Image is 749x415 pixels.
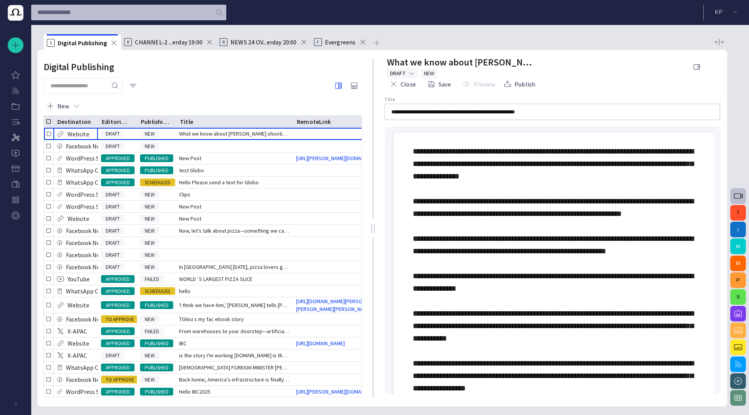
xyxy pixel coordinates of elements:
span: In Golchester today, pizza lovers gathered to witness what m [179,263,290,271]
p: Story Folders [11,102,20,109]
h2: Digital Publishing [44,62,114,72]
span: APPROVED [101,328,135,336]
span: NEW [140,251,159,259]
p: WhatsApp Channel [66,286,117,296]
span: Back home, America’s infrastructure is finally getting a fac [179,376,290,383]
span: DRAFT [101,263,124,271]
div: SDigital Publishing [44,34,121,50]
span: Clips [179,191,190,198]
span: Framedrop AI [11,180,20,189]
button: f [730,205,746,221]
span: PUBLISHED [140,340,173,348]
span: SCHEDULED [140,179,175,187]
span: NEW [140,130,159,138]
p: Incoming Feeds [11,86,20,94]
span: TO APPROVE [101,316,139,323]
span: Hello IBC2025 [179,388,210,396]
span: DRAFT [101,130,124,138]
span: APPROVED [101,155,135,162]
div: Media [8,145,23,161]
span: FAILED [140,275,164,283]
div: Destination [57,118,91,125]
img: Octopus News Room [8,5,23,21]
div: RemoteLink [297,118,331,125]
span: Archive & Trash [11,164,20,173]
p: Facebook News [66,375,107,384]
p: Framedrop AI [11,180,20,187]
span: My Octopus [11,71,20,80]
label: Title [385,96,395,103]
p: Facebook News [66,250,107,260]
span: NEWS 24 OV...erday 20:00 [231,38,297,46]
span: Media [11,148,20,158]
p: WordPress Sandbox [66,202,119,211]
span: 'I think we have him,' Trump tells Fox News, after manhunt for Kirk suspect [179,301,290,309]
span: Digital Publishing [58,39,107,47]
span: FAILED [140,328,164,336]
span: APPROVED [101,340,135,348]
h2: What we know about Charlie Kirk shooting suspect Tyler Robinson [387,56,536,69]
a: [URL][DOMAIN_NAME][PERSON_NAME][PERSON_NAME][PERSON_NAME] [293,297,401,313]
button: M [730,238,746,254]
p: WordPress Sandbox [66,190,119,199]
span: TGhisi s my fac ebook story [179,315,244,323]
button: S [730,289,746,305]
p: X-APAC [67,351,87,360]
p: Facebook News [66,238,107,247]
span: SCHEDULED [140,288,175,295]
p: X-APAC [67,327,87,336]
p: Facebook News [66,141,107,151]
span: NEW [140,316,159,323]
span: Story-centric preview [11,195,20,205]
span: New Post [179,154,201,162]
ul: main menu [8,67,23,223]
span: What we know about Charlie Kirk shooting suspect Tyler Robinson [179,130,290,138]
div: Editorial status [102,118,131,125]
button: Close [387,77,422,91]
span: NEW [140,239,159,247]
p: Media [11,148,20,156]
button: KP [708,5,744,19]
span: DRAFT [390,69,405,77]
span: APPROVED [101,167,135,175]
span: hello [179,287,190,295]
div: Story-centric preview [8,192,23,208]
p: Facebook News [66,262,107,272]
span: NEW [140,352,159,360]
span: New Post [179,203,201,210]
p: Website [67,214,89,223]
span: From warehouses to your doorstep—artificial intelligence is [179,327,290,335]
p: Digital Publishing [11,133,20,141]
div: FEvergreens [311,34,370,50]
span: APPROVED [101,179,135,187]
span: DRAFT [101,203,124,211]
p: YouTube [67,274,90,284]
span: DRAFT [101,352,124,360]
p: WhatsApp Channel [66,363,117,372]
span: PUBLISHED [140,155,173,162]
span: ISRAELI FOREIGN MINISTER GIDEON SAAR SPEAKING AND HUNGARIAN [179,364,290,371]
span: NEW [140,191,159,199]
p: Archive & Trash [11,164,20,172]
p: R [220,38,227,46]
span: New Post [179,215,201,223]
button: New [44,99,83,113]
span: Hello Please send a text for Globo [179,178,259,186]
span: CHANNEL-2 ...erday 19:00 [135,38,202,46]
a: [URL][PERSON_NAME][DOMAIN_NAME] [293,388,386,396]
span: PUBLISHED [140,167,173,175]
span: DRAFT [101,239,124,247]
a: [URL][DOMAIN_NAME] [293,339,348,347]
span: APPROVED [101,288,135,295]
span: NEW [424,69,435,77]
button: Save [425,77,457,91]
button: M [730,256,746,271]
p: WordPress Sandbox [66,154,119,163]
p: Website [67,129,89,139]
span: NEW [140,376,159,384]
span: DRAFT [101,227,124,235]
p: Website [67,300,89,310]
span: test Globo [179,166,204,174]
p: Admin [11,211,20,219]
span: IBC [179,339,186,347]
